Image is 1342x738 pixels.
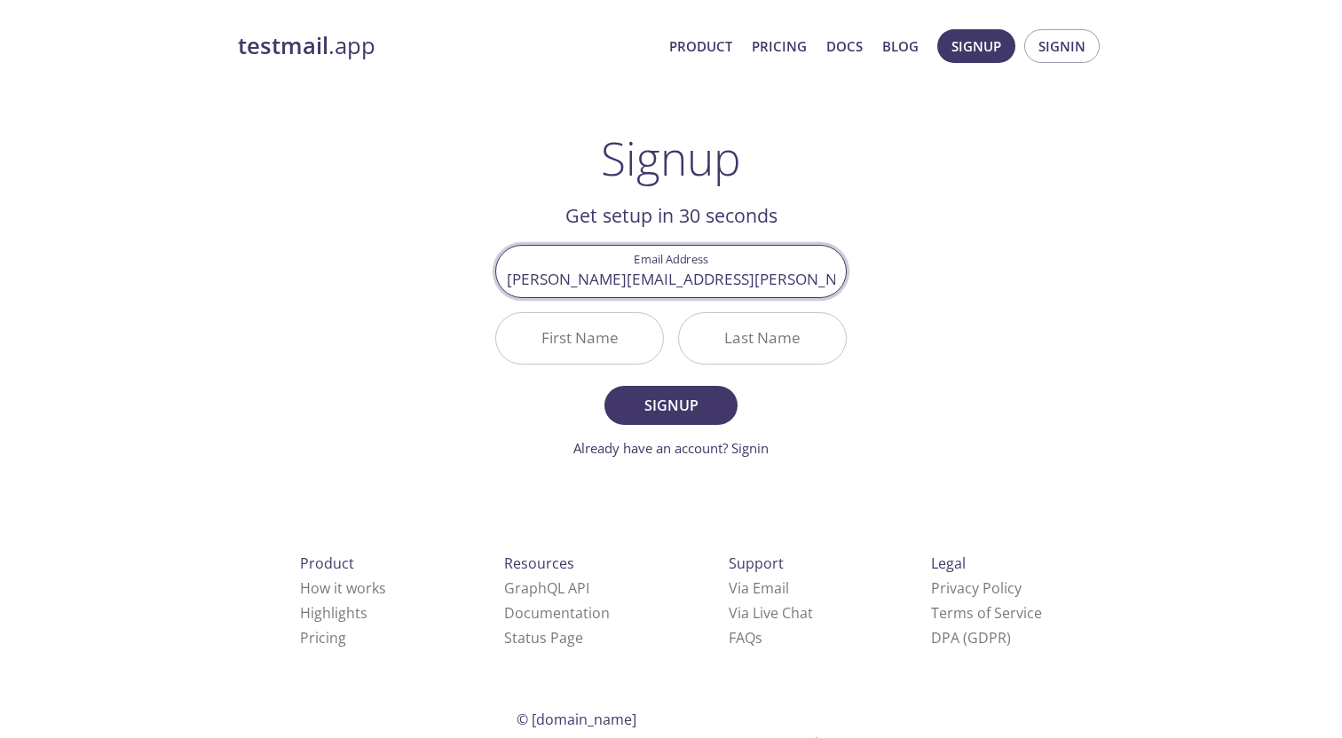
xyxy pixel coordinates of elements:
[931,628,1011,648] a: DPA (GDPR)
[504,603,610,623] a: Documentation
[729,628,762,648] a: FAQ
[937,29,1015,63] button: Signup
[931,553,966,573] span: Legal
[669,35,732,58] a: Product
[604,386,738,425] button: Signup
[504,578,589,598] a: GraphQL API
[931,578,1022,598] a: Privacy Policy
[300,603,367,623] a: Highlights
[931,603,1042,623] a: Terms of Service
[882,35,919,58] a: Blog
[729,553,784,573] span: Support
[624,393,718,418] span: Signup
[1038,35,1085,58] span: Signin
[601,131,741,184] h1: Signup
[238,31,655,61] a: testmail.app
[517,710,636,729] span: © [DOMAIN_NAME]
[826,35,863,58] a: Docs
[752,35,807,58] a: Pricing
[1024,29,1100,63] button: Signin
[238,30,328,61] strong: testmail
[300,628,346,648] a: Pricing
[951,35,1001,58] span: Signup
[504,628,583,648] a: Status Page
[504,553,574,573] span: Resources
[729,578,789,598] a: Via Email
[300,553,354,573] span: Product
[755,628,762,648] span: s
[573,439,769,457] a: Already have an account? Signin
[495,200,847,231] h2: Get setup in 30 seconds
[300,578,386,598] a: How it works
[729,603,813,623] a: Via Live Chat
